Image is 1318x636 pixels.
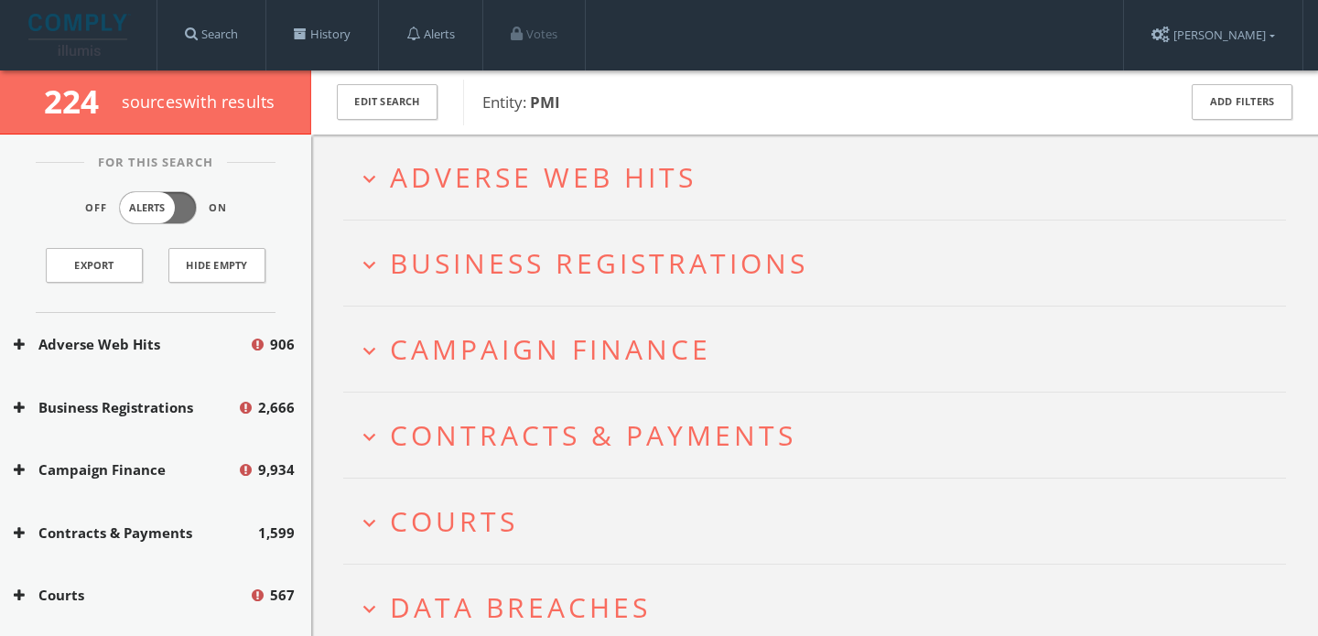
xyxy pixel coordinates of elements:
span: On [209,200,227,216]
button: expand_moreCourts [357,506,1286,536]
span: 2,666 [258,397,295,418]
a: Export [46,248,143,283]
span: Data Breaches [390,588,651,626]
button: Adverse Web Hits [14,334,249,355]
i: expand_more [357,511,382,535]
i: expand_more [357,167,382,191]
span: Contracts & Payments [390,416,796,454]
i: expand_more [357,339,382,363]
span: Entity: [482,92,560,113]
span: Business Registrations [390,244,808,282]
span: 9,934 [258,459,295,480]
img: illumis [28,14,131,56]
button: Contracts & Payments [14,523,258,544]
button: Campaign Finance [14,459,237,480]
button: expand_moreBusiness Registrations [357,248,1286,278]
button: Courts [14,585,249,606]
button: expand_moreAdverse Web Hits [357,162,1286,192]
button: Hide Empty [168,248,265,283]
span: Courts [390,502,518,540]
span: 1,599 [258,523,295,544]
span: For This Search [84,154,227,172]
button: Add Filters [1192,84,1292,120]
span: 567 [270,585,295,606]
button: expand_moreContracts & Payments [357,420,1286,450]
button: Business Registrations [14,397,237,418]
span: 224 [44,80,114,123]
span: source s with results [122,91,275,113]
i: expand_more [357,253,382,277]
button: expand_moreData Breaches [357,592,1286,622]
button: Edit Search [337,84,438,120]
i: expand_more [357,597,382,621]
button: expand_moreCampaign Finance [357,334,1286,364]
span: Campaign Finance [390,330,711,368]
span: 906 [270,334,295,355]
i: expand_more [357,425,382,449]
b: PMI [530,92,560,113]
span: Adverse Web Hits [390,158,697,196]
span: Off [85,200,107,216]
